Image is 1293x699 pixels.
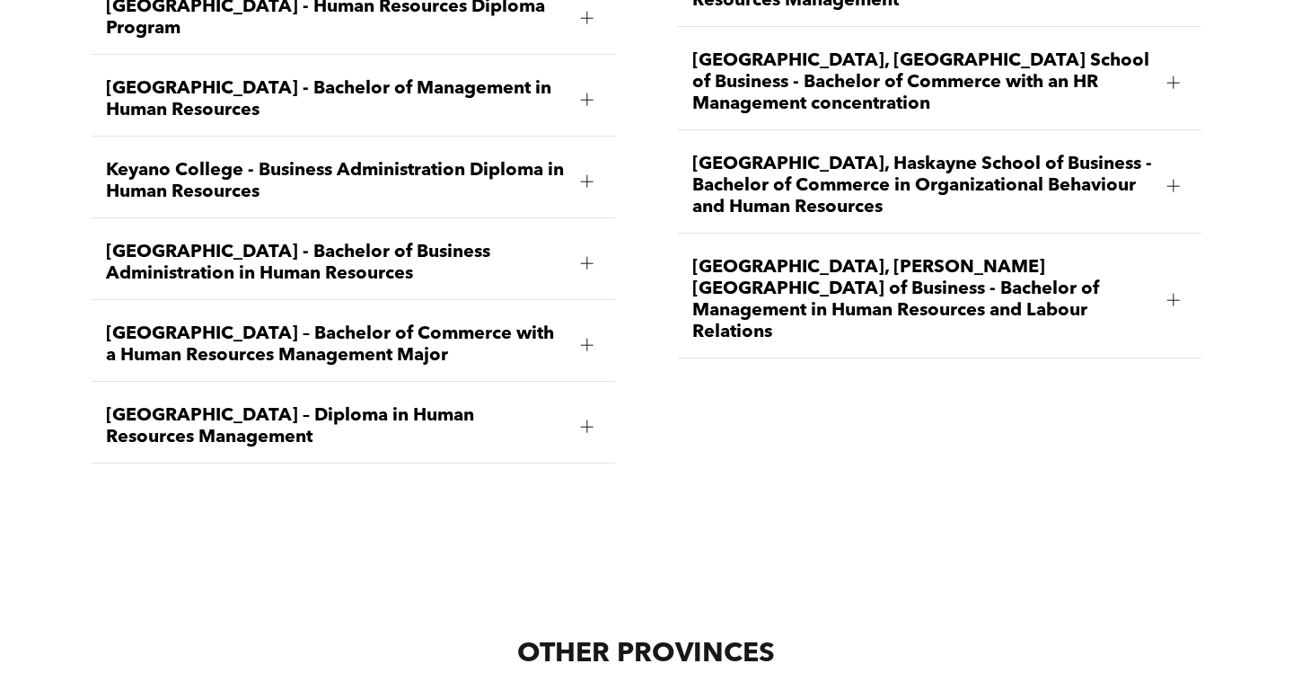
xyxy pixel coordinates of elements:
[106,160,567,203] span: Keyano College - Business Administration Diploma in Human Resources
[106,405,567,448] span: [GEOGRAPHIC_DATA] – Diploma in Human Resources Management
[692,154,1153,218] span: [GEOGRAPHIC_DATA], Haskayne School of Business - Bachelor of Commerce in Organizational Behaviour...
[106,242,567,285] span: [GEOGRAPHIC_DATA] - Bachelor of Business Administration in Human Resources
[106,323,567,367] span: [GEOGRAPHIC_DATA] – Bachelor of Commerce with a Human Resources Management Major
[692,257,1153,343] span: [GEOGRAPHIC_DATA], [PERSON_NAME][GEOGRAPHIC_DATA] of Business - Bachelor of Management in Human R...
[692,50,1153,115] span: [GEOGRAPHIC_DATA], [GEOGRAPHIC_DATA] School of Business - Bachelor of Commerce with an HR Managem...
[106,78,567,121] span: [GEOGRAPHIC_DATA] - Bachelor of Management in Human Resources
[517,641,775,668] span: OTHER PROVINCES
